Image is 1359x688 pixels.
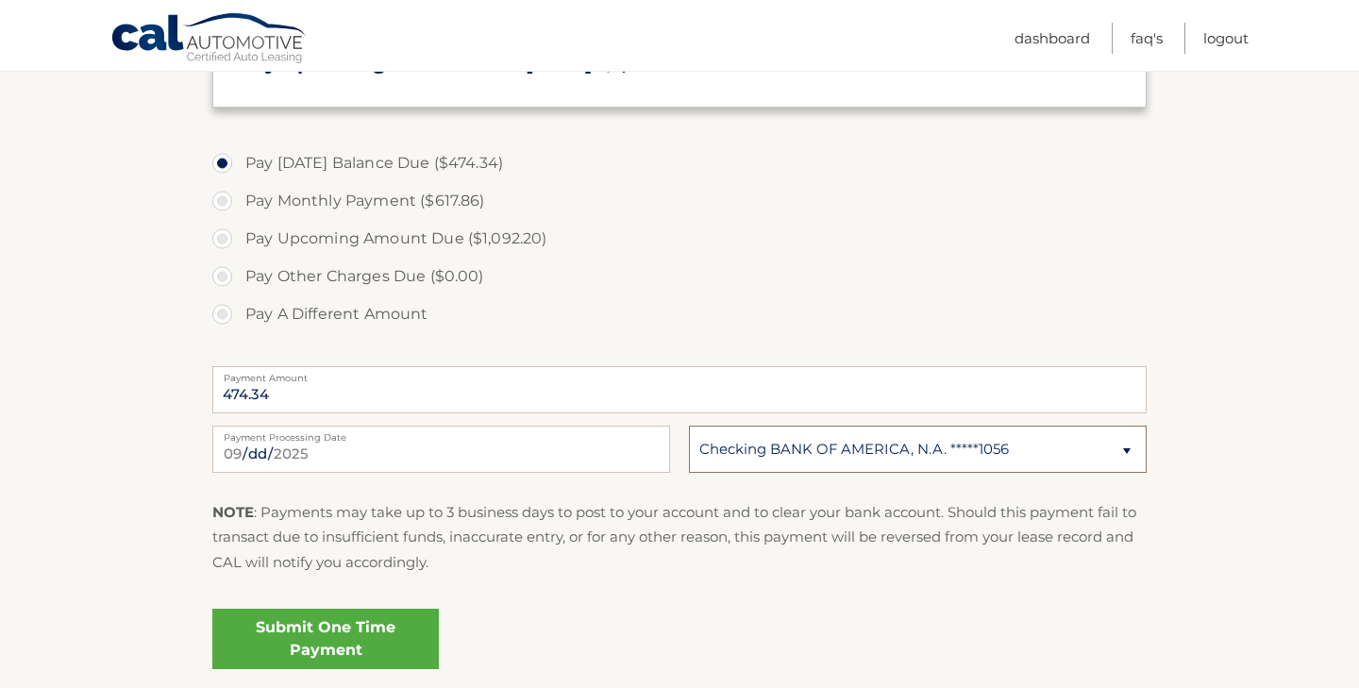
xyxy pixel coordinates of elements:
[212,426,670,473] input: Payment Date
[212,609,439,669] a: Submit One Time Payment
[212,220,1147,258] label: Pay Upcoming Amount Due ($1,092.20)
[212,258,1147,295] label: Pay Other Charges Due ($0.00)
[1015,23,1090,54] a: Dashboard
[212,182,1147,220] label: Pay Monthly Payment ($617.86)
[212,144,1147,182] label: Pay [DATE] Balance Due ($474.34)
[110,12,309,67] a: Cal Automotive
[212,295,1147,333] label: Pay A Different Amount
[1131,23,1163,54] a: FAQ's
[212,366,1147,413] input: Payment Amount
[1203,23,1249,54] a: Logout
[212,503,254,521] strong: NOTE
[212,366,1147,381] label: Payment Amount
[212,426,670,441] label: Payment Processing Date
[212,500,1147,575] p: : Payments may take up to 3 business days to post to your account and to clear your bank account....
